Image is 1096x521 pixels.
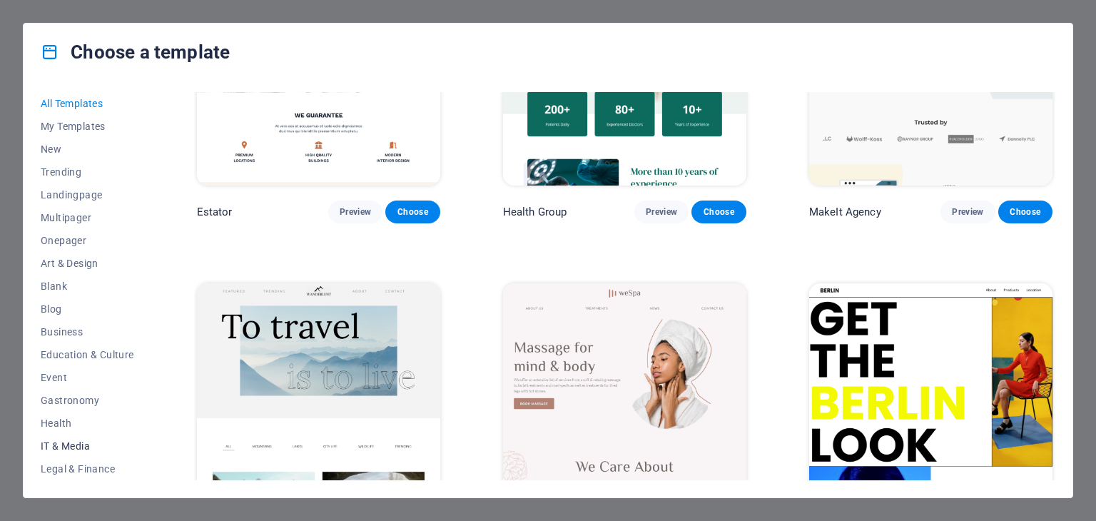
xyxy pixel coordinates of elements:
[41,326,134,338] span: Business
[328,201,382,223] button: Preview
[41,366,134,389] button: Event
[41,303,134,315] span: Blog
[41,206,134,229] button: Multipager
[41,92,134,115] button: All Templates
[952,206,983,218] span: Preview
[41,280,134,292] span: Blank
[41,166,134,178] span: Trending
[41,435,134,457] button: IT & Media
[397,206,428,218] span: Choose
[41,418,134,429] span: Health
[41,258,134,269] span: Art & Design
[503,283,746,507] img: WeSpa
[41,229,134,252] button: Onepager
[503,205,567,219] p: Health Group
[41,252,134,275] button: Art & Design
[385,201,440,223] button: Choose
[41,440,134,452] span: IT & Media
[41,343,134,366] button: Education & Culture
[41,212,134,223] span: Multipager
[41,298,134,320] button: Blog
[41,138,134,161] button: New
[1010,206,1041,218] span: Choose
[41,412,134,435] button: Health
[41,143,134,155] span: New
[809,283,1052,507] img: BERLIN
[41,235,134,246] span: Onepager
[809,205,881,219] p: MakeIt Agency
[646,206,677,218] span: Preview
[703,206,734,218] span: Choose
[41,349,134,360] span: Education & Culture
[41,372,134,383] span: Event
[41,395,134,406] span: Gastronomy
[340,206,371,218] span: Preview
[41,98,134,109] span: All Templates
[41,183,134,206] button: Landingpage
[41,463,134,475] span: Legal & Finance
[998,201,1052,223] button: Choose
[197,283,440,507] img: Wanderlust
[41,161,134,183] button: Trending
[41,41,230,64] h4: Choose a template
[41,320,134,343] button: Business
[41,121,134,132] span: My Templates
[41,189,134,201] span: Landingpage
[940,201,995,223] button: Preview
[634,201,689,223] button: Preview
[41,275,134,298] button: Blank
[691,201,746,223] button: Choose
[41,115,134,138] button: My Templates
[41,457,134,480] button: Legal & Finance
[41,389,134,412] button: Gastronomy
[197,205,233,219] p: Estator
